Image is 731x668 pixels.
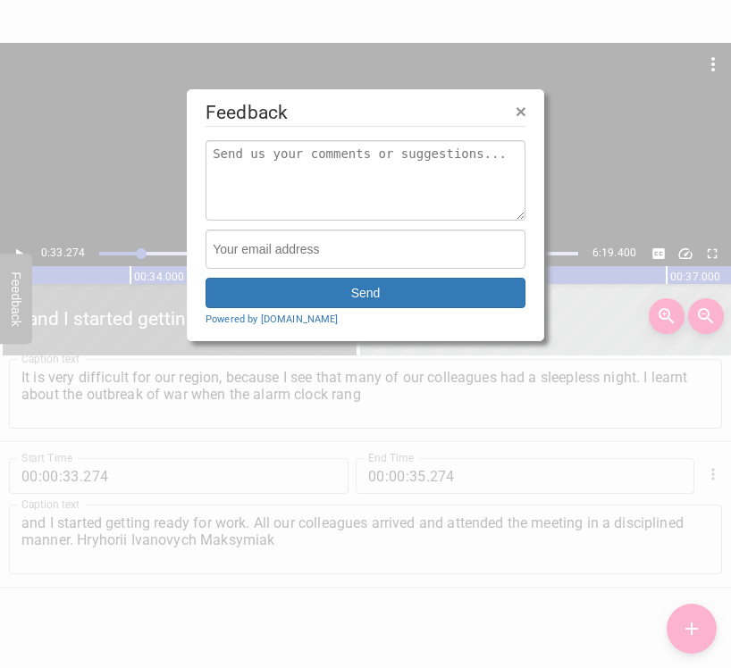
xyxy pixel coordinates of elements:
[206,278,525,308] button: Send
[206,313,339,327] a: Powered by [DOMAIN_NAME]
[516,102,526,121] button: Close
[206,140,525,221] textarea: Send us your comments or suggestions...
[516,101,526,121] span: ×
[206,230,525,269] input: Your email address
[206,99,525,127] legend: Feedback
